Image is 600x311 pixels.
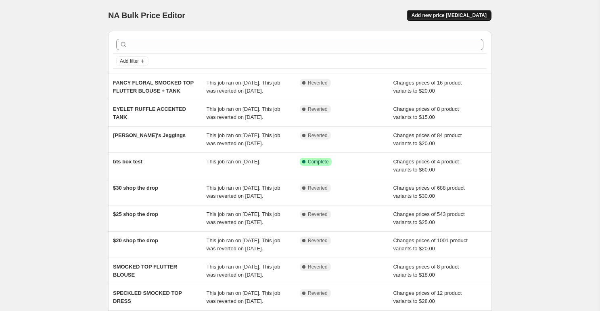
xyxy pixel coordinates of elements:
span: $20 shop the drop [113,237,158,243]
span: This job ran on [DATE]. This job was reverted on [DATE]. [207,211,280,225]
span: Add new price [MEDICAL_DATA] [412,12,487,19]
span: [PERSON_NAME]'s Jeggings [113,132,186,138]
span: $30 shop the drop [113,185,158,191]
span: NA Bulk Price Editor [108,11,185,20]
button: Add new price [MEDICAL_DATA] [407,10,491,21]
span: Changes prices of 84 product variants to $20.00 [393,132,462,146]
span: SPECKLED SMOCKED TOP DRESS [113,290,182,304]
span: Changes prices of 4 product variants to $60.00 [393,159,459,173]
span: This job ran on [DATE]. [207,159,261,165]
span: bts box test [113,159,142,165]
span: This job ran on [DATE]. This job was reverted on [DATE]. [207,132,280,146]
span: This job ran on [DATE]. This job was reverted on [DATE]. [207,80,280,94]
span: Complete [308,159,328,165]
span: Add filter [120,58,139,64]
span: This job ran on [DATE]. This job was reverted on [DATE]. [207,264,280,278]
span: Reverted [308,106,328,112]
span: $25 shop the drop [113,211,158,217]
span: This job ran on [DATE]. This job was reverted on [DATE]. [207,185,280,199]
span: FANCY FLORAL SMOCKED TOP FLUTTER BLOUSE + TANK [113,80,194,94]
span: This job ran on [DATE]. This job was reverted on [DATE]. [207,106,280,120]
span: Changes prices of 16 product variants to $20.00 [393,80,462,94]
span: Changes prices of 8 product variants to $15.00 [393,106,459,120]
span: Reverted [308,264,328,270]
span: Reverted [308,211,328,218]
span: Reverted [308,237,328,244]
span: SMOCKED TOP FLUTTER BLOUSE [113,264,177,278]
span: Reverted [308,290,328,296]
span: Reverted [308,132,328,139]
span: EYELET RUFFLE ACCENTED TANK [113,106,186,120]
span: This job ran on [DATE]. This job was reverted on [DATE]. [207,237,280,252]
span: Changes prices of 543 product variants to $25.00 [393,211,465,225]
span: Changes prices of 688 product variants to $30.00 [393,185,465,199]
span: Changes prices of 8 product variants to $18.00 [393,264,459,278]
span: Changes prices of 12 product variants to $28.00 [393,290,462,304]
span: This job ran on [DATE]. This job was reverted on [DATE]. [207,290,280,304]
span: Changes prices of 1001 product variants to $20.00 [393,237,468,252]
span: Reverted [308,185,328,191]
span: Reverted [308,80,328,86]
button: Add filter [116,56,148,66]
